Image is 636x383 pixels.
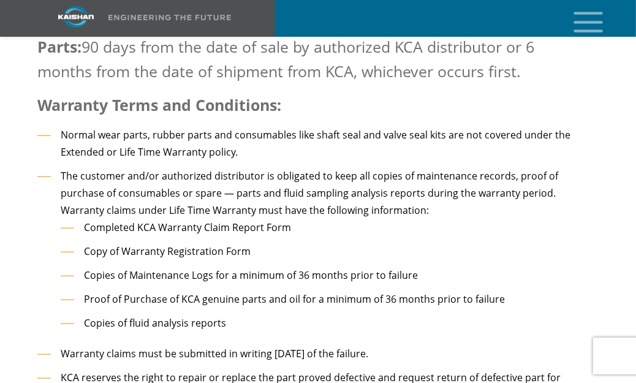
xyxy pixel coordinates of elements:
[569,8,589,29] a: mobile menu
[30,6,122,28] img: kaishan logo
[37,345,577,363] li: Warranty claims must be submitted in writing [DATE] of the failure.
[37,36,81,57] span: Parts:
[37,126,577,161] li: Normal wear parts, rubber parts and consumables like shaft seal and valve seal kits are not cover...
[61,290,577,308] li: Proof of Purchase of KCA genuine parts and oil for a minimum of 36 months prior to failure
[37,94,281,115] span: Warranty Terms and Conditions:
[37,167,577,339] li: The customer and/or authorized distributor is obligated to keep all copies of maintenance records...
[61,219,577,237] li: Completed KCA Warranty Claim Report Form
[61,314,577,332] li: Copies of fluid analysis reports
[61,267,577,284] li: Copies of Maintenance Logs for a minimum of 36 months prior to failure
[61,243,577,260] li: Copy of Warranty Registration Form
[37,34,577,83] p: 90 days from the date of sale by authorized KCA distributor or 6 months from the date of shipment...
[108,15,231,20] img: Engineering the future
